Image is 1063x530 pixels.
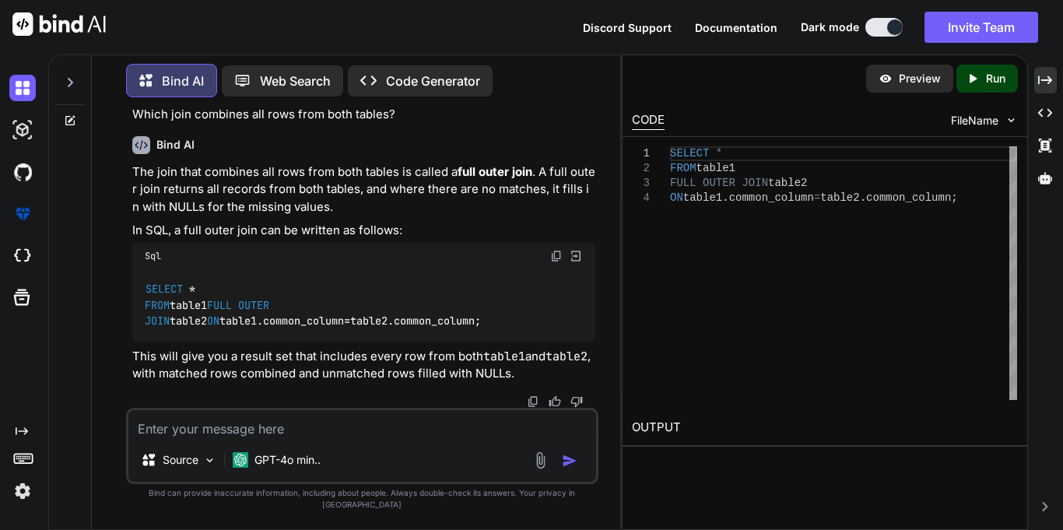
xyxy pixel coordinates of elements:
[550,250,563,262] img: copy
[207,298,232,312] span: FULL
[670,162,696,174] span: FROM
[632,176,650,191] div: 3
[145,250,161,262] span: Sql
[768,177,807,189] span: table2
[145,314,170,328] span: JOIN
[986,71,1005,86] p: Run
[683,191,722,204] span: table1
[924,12,1038,43] button: Invite Team
[569,249,583,263] img: Open in Browser
[583,21,672,34] span: Discord Support
[670,147,709,160] span: SELECT
[632,161,650,176] div: 2
[531,451,549,469] img: attachment
[9,243,36,269] img: cloudideIcon
[632,111,665,130] div: CODE
[951,191,957,204] span: ;
[866,191,951,204] span: common_column
[203,454,216,467] img: Pick Models
[162,72,204,90] p: Bind AI
[632,191,650,205] div: 4
[233,452,248,468] img: GPT-4o mini
[742,177,768,189] span: JOIN
[9,478,36,504] img: settings
[146,283,183,297] span: SELECT
[483,349,525,364] code: table1
[860,191,866,204] span: .
[695,21,777,34] span: Documentation
[549,395,561,408] img: like
[1005,114,1018,127] img: chevron down
[899,71,941,86] p: Preview
[879,72,893,86] img: preview
[163,452,198,468] p: Source
[132,348,595,383] p: This will give you a result set that includes every row from both and , with matched rows combine...
[132,222,595,240] p: In SQL, a full outer join can be written as follows:
[12,12,106,36] img: Bind AI
[546,349,588,364] code: table2
[951,113,998,128] span: FileName
[9,201,36,227] img: premium
[207,314,219,328] span: ON
[703,177,735,189] span: OUTER
[814,191,820,204] span: =
[9,117,36,143] img: darkAi-studio
[562,453,577,469] img: icon
[695,19,777,36] button: Documentation
[801,19,859,35] span: Dark mode
[623,409,1027,446] h2: OUTPUT
[722,191,728,204] span: .
[254,452,321,468] p: GPT-4o min..
[156,137,195,153] h6: Bind AI
[458,164,532,179] strong: full outer join
[527,395,539,408] img: copy
[126,487,598,511] p: Bind can provide inaccurate information, including about people. Always double-check its answers....
[386,72,480,90] p: Code Generator
[132,106,595,124] p: Which join combines all rows from both tables?
[132,163,595,216] p: The join that combines all rows from both tables is called a . A full outer join returns all reco...
[145,298,170,312] span: FROM
[9,159,36,185] img: githubDark
[632,146,650,161] div: 1
[696,162,735,174] span: table1
[9,75,36,101] img: darkChat
[570,395,583,408] img: dislike
[260,72,331,90] p: Web Search
[820,191,859,204] span: table2
[344,314,350,328] span: =
[670,177,696,189] span: FULL
[670,191,683,204] span: ON
[729,191,814,204] span: common_column
[145,281,482,329] code: table1 table2 table1.common_column table2.common_column;
[583,19,672,36] button: Discord Support
[238,298,269,312] span: OUTER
